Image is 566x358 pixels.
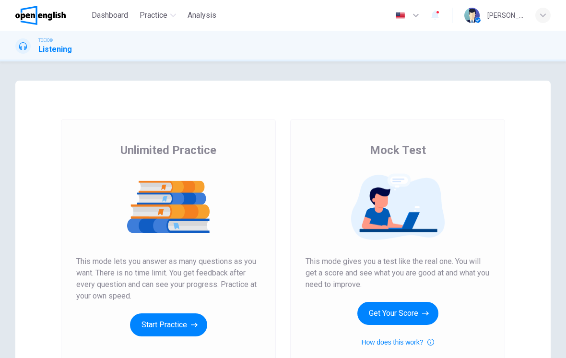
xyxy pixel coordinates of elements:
[357,302,438,325] button: Get Your Score
[464,8,480,23] img: Profile picture
[92,10,128,21] span: Dashboard
[140,10,167,21] span: Practice
[38,44,72,55] h1: Listening
[88,7,132,24] button: Dashboard
[38,37,53,44] span: TOEIC®
[394,12,406,19] img: en
[487,10,524,21] div: [PERSON_NAME]
[130,313,207,336] button: Start Practice
[15,6,88,25] a: OpenEnglish logo
[188,10,216,21] span: Analysis
[136,7,180,24] button: Practice
[76,256,260,302] span: This mode lets you answer as many questions as you want. There is no time limit. You get feedback...
[184,7,220,24] button: Analysis
[370,143,426,158] span: Mock Test
[361,336,434,348] button: How does this work?
[120,143,216,158] span: Unlimited Practice
[15,6,66,25] img: OpenEnglish logo
[306,256,490,290] span: This mode gives you a test like the real one. You will get a score and see what you are good at a...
